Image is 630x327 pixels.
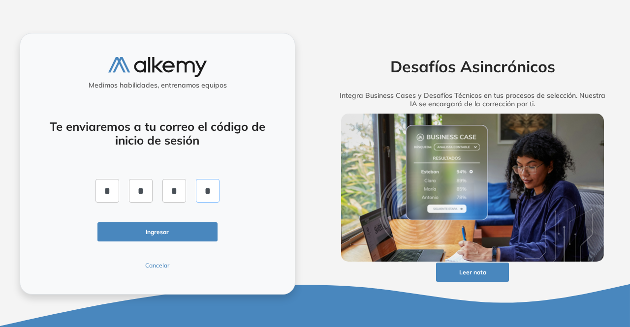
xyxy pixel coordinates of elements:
h5: Integra Business Cases y Desafíos Técnicos en tus procesos de selección. Nuestra IA se encargará ... [326,91,619,108]
h2: Desafíos Asincrónicos [326,57,619,76]
button: Ingresar [97,222,218,241]
h5: Medimos habilidades, entrenamos equipos [24,81,291,89]
img: logo-alkemy [108,57,207,77]
button: Cancelar [97,261,218,270]
button: Leer nota [436,263,509,282]
h4: Te enviaremos a tu correo el código de inicio de sesión [46,119,269,148]
img: img-more-info [341,114,604,262]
